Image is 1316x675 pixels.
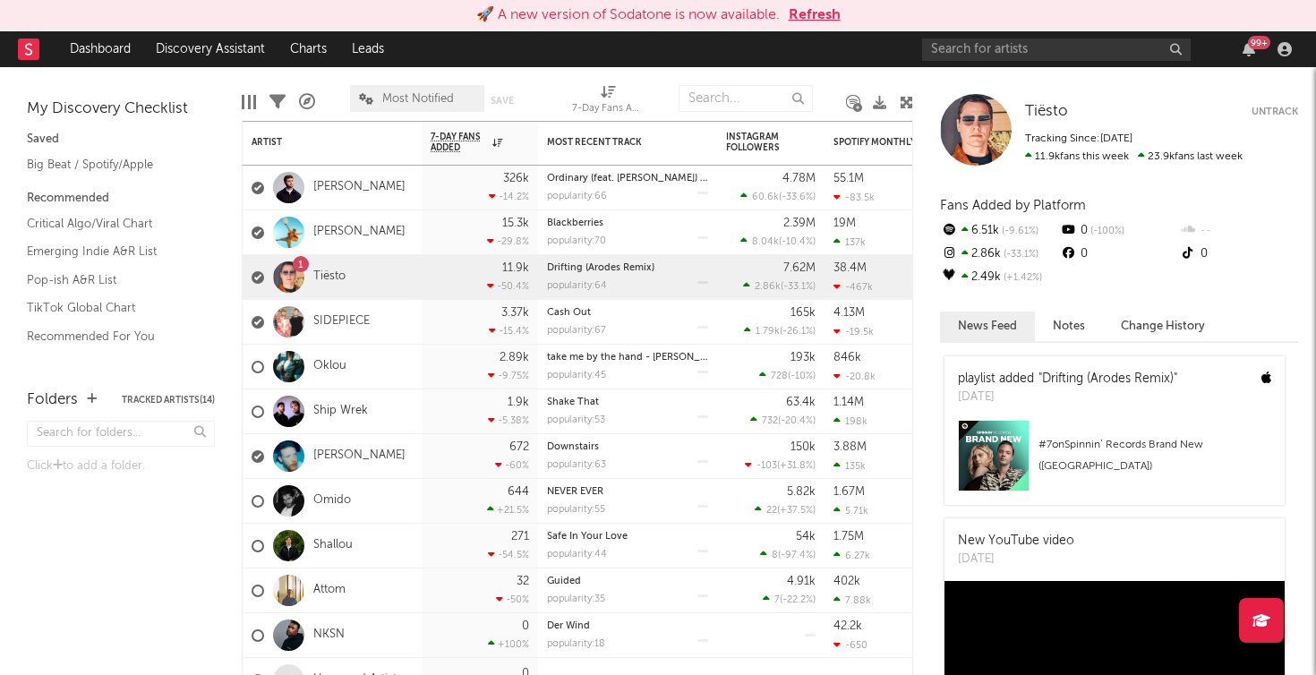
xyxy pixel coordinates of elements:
div: popularity: 55 [547,505,605,515]
div: 11.9k [502,262,529,274]
div: 6.27k [833,550,870,561]
div: -- [1179,219,1298,243]
div: Spotify Monthly Listeners [833,137,968,148]
div: 54k [796,531,816,543]
span: +1.42 % [1001,273,1042,283]
div: 32 [517,576,529,587]
div: popularity: 63 [547,460,606,470]
a: Discovery Assistant [143,31,278,67]
div: popularity: 44 [547,550,607,560]
span: 7-Day Fans Added [431,132,488,153]
div: Click to add a folder. [27,456,215,477]
span: Tracking Since: [DATE] [1025,133,1132,144]
div: 3.37k [501,307,529,319]
div: -467k [833,281,873,293]
button: Notes [1035,312,1103,341]
div: Saved [27,129,215,150]
div: 63.4k [786,397,816,408]
div: 42.2k [833,620,862,632]
div: 4.78M [782,173,816,184]
span: -100 % [1088,226,1124,236]
a: #7onSpinnin’ Records Brand New ([GEOGRAPHIC_DATA]) [944,420,1285,505]
button: Change History [1103,312,1223,341]
div: playlist added [958,370,1177,389]
a: take me by the hand - [PERSON_NAME] remix [547,353,759,363]
div: [DATE] [958,389,1177,406]
div: Der Wind [547,621,708,631]
div: ( ) [760,549,816,560]
div: popularity: 64 [547,281,607,291]
div: ( ) [759,370,816,381]
a: Shake That [547,397,599,407]
a: Oklou [313,359,346,374]
span: Most Notified [382,93,454,105]
div: 0 [1179,243,1298,266]
a: Dashboard [57,31,143,67]
span: 11.9k fans this week [1025,151,1129,162]
span: 732 [762,416,778,426]
a: NEVER EVER [547,487,603,497]
a: Tiësto [1025,103,1068,121]
input: Search for artists [922,38,1191,61]
div: popularity: 70 [547,236,606,246]
div: 1.75M [833,531,864,543]
div: 19M [833,218,856,229]
button: Untrack [1252,103,1298,121]
div: 7-Day Fans Added (7-Day Fans Added) [572,76,644,128]
div: 2.86k [940,243,1059,266]
a: Blackberries [547,218,603,228]
span: +31.8 % [780,461,813,471]
div: -5.38 % [488,414,529,426]
div: [DATE] [958,551,1074,568]
button: 99+ [1243,42,1255,56]
div: New YouTube video [958,532,1074,551]
button: Refresh [789,4,841,26]
div: ( ) [755,504,816,516]
div: Filters [269,76,286,128]
div: # 7 on Spinnin’ Records Brand New ([GEOGRAPHIC_DATA]) [1038,434,1271,477]
div: ( ) [740,191,816,202]
div: 0 [522,620,529,632]
div: 1.14M [833,397,864,408]
div: ( ) [750,414,816,426]
span: -10.4 % [782,237,813,247]
span: -103 [756,461,777,471]
span: -9.61 % [999,226,1038,236]
button: Tracked Artists(14) [122,396,215,405]
div: Most Recent Track [547,137,681,148]
span: -33.1 % [1001,250,1038,260]
div: 271 [511,531,529,543]
div: popularity: 45 [547,371,606,380]
a: Ship Wrek [313,404,368,419]
div: -54.5 % [488,549,529,560]
a: [PERSON_NAME] [313,180,406,195]
span: 22 [766,506,777,516]
div: Artist [252,137,386,148]
div: Recommended [27,188,215,209]
div: -29.8 % [487,235,529,247]
div: -20.8k [833,371,876,382]
div: 4.91k [787,576,816,587]
input: Search... [679,85,813,112]
span: -22.2 % [782,595,813,605]
a: Big Beat / Spotify/Apple [27,155,197,175]
a: "Drifting (Arodes Remix)" [1038,372,1177,385]
div: popularity: 35 [547,594,605,604]
div: 7.88k [833,594,871,606]
a: Emerging Indie A&R List [27,242,197,261]
span: Tiësto [1025,104,1068,119]
div: Shake That [547,397,708,407]
div: My Discovery Checklist [27,98,215,120]
a: Drifting (Arodes Remix) [547,263,654,273]
span: -10 % [790,372,813,381]
div: -83.5k [833,192,875,203]
a: TikTok Global Chart [27,298,197,318]
div: -14.2 % [489,191,529,202]
div: ( ) [744,325,816,337]
div: 2.49k [940,266,1059,289]
div: 1.67M [833,486,865,498]
div: 15.3k [502,218,529,229]
span: -33.1 % [783,282,813,292]
div: Safe In Your Love [547,532,708,542]
a: Cash Out [547,308,591,318]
